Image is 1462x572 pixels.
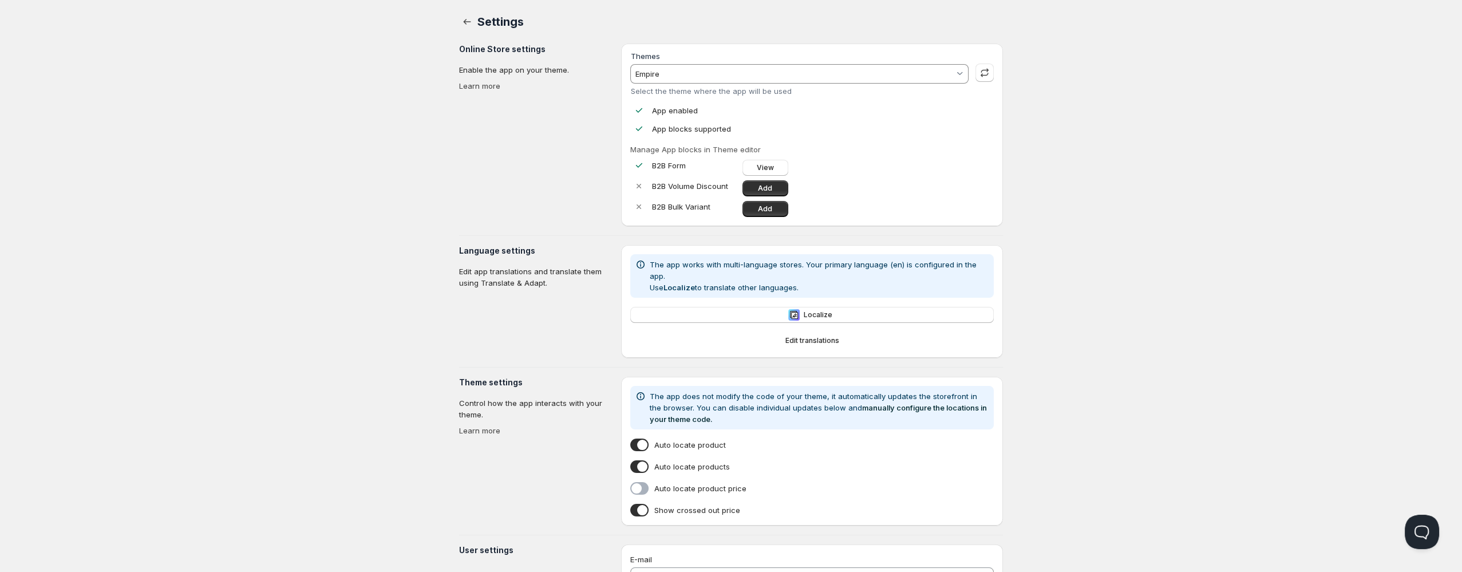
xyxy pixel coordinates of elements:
p: App blocks supported [652,123,731,135]
div: Select the theme where the app will be used [631,86,969,96]
span: Auto locate product price [654,483,746,494]
iframe: Help Scout Beacon - Open [1405,515,1439,549]
a: Learn more [459,426,500,435]
span: Edit translations [785,336,839,345]
label: Themes [631,52,660,61]
h3: User settings [459,545,612,556]
span: Auto locate product [654,439,726,451]
h3: Theme settings [459,377,612,388]
p: B2B Volume Discount [652,180,738,192]
a: View [742,160,788,176]
b: Localize [663,283,695,292]
p: App enabled [652,105,698,116]
img: Localize [788,309,800,321]
p: Edit app translations and translate them using Translate & Adapt. [459,266,612,289]
p: The app works with multi-language stores. Your primary language (en) is configured in the app. Us... [650,259,989,293]
p: B2B Form [652,160,738,171]
a: Add [742,180,788,196]
p: The app does not modify the code of your theme, it automatically updates the storefront in the br... [650,390,989,425]
h3: Language settings [459,245,612,257]
span: View [757,163,774,172]
span: Show crossed out price [654,504,740,516]
span: Add [758,204,772,214]
span: Localize [804,310,832,319]
button: LocalizeLocalize [630,307,994,323]
a: manually configure the locations in your theme code. [650,403,987,424]
p: B2B Bulk Variant [652,201,738,212]
span: Auto locate products [654,461,730,472]
p: Control how the app interacts with your theme. [459,397,612,420]
span: Settings [477,15,523,29]
a: Add [742,201,788,217]
p: Manage App blocks in Theme editor [630,144,994,155]
h3: Online Store settings [459,44,612,55]
span: Add [758,184,772,193]
p: Enable the app on your theme. [459,64,612,76]
a: Learn more [459,81,500,90]
button: Edit translations [630,333,994,349]
span: E-mail [630,555,652,564]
